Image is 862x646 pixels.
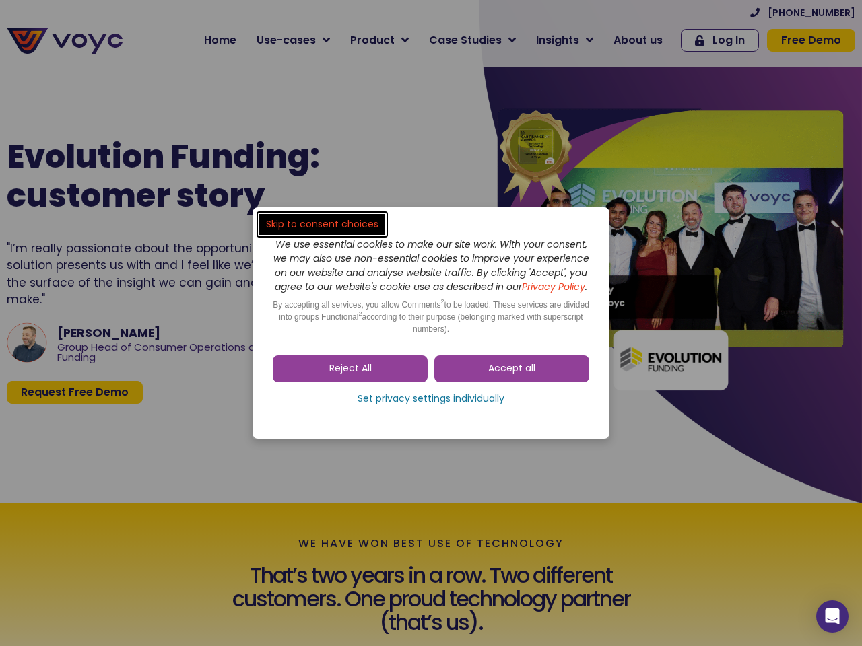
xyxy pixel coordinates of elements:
span: By accepting all services, you allow Comments to be loaded. These services are divided into group... [273,300,589,334]
a: Reject All [273,355,428,382]
span: Set privacy settings individually [358,392,504,406]
sup: 2 [441,298,444,305]
a: Accept all [434,355,589,382]
span: Accept all [488,362,535,375]
a: Privacy Policy [522,280,585,293]
sup: 2 [358,310,362,317]
i: We use essential cookies to make our site work. With your consent, we may also use non-essential ... [273,238,589,293]
a: Skip to consent choices [259,214,385,235]
a: Set privacy settings individually [273,389,589,409]
span: Reject All [329,362,372,375]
